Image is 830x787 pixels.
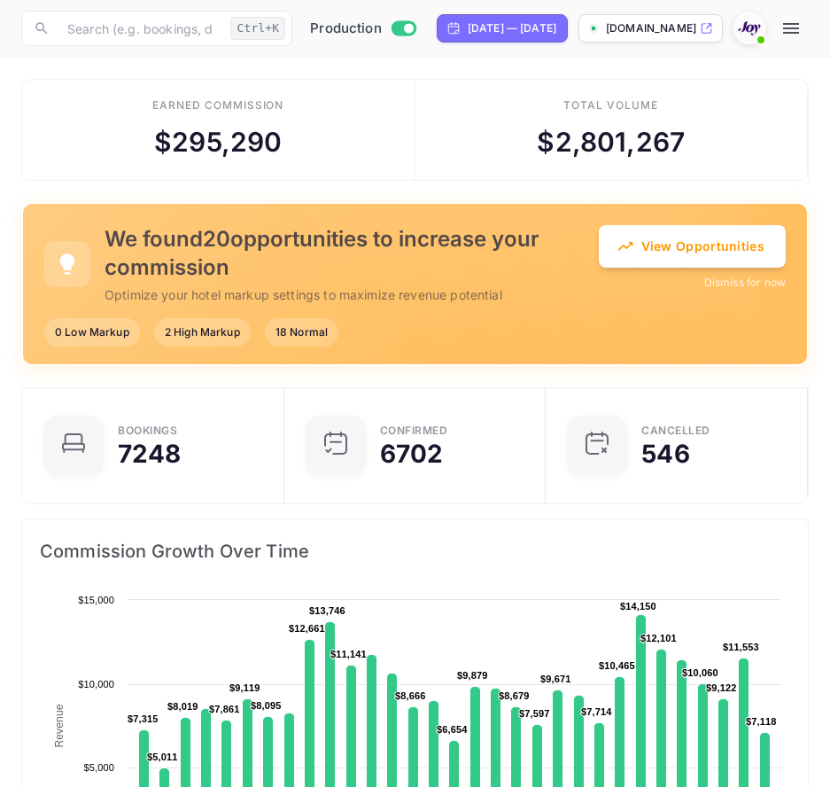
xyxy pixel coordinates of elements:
[303,19,423,39] div: Switch to Sandbox mode
[118,441,182,466] div: 7248
[167,701,198,712] text: $8,019
[309,605,345,616] text: $13,746
[563,97,658,113] div: Total volume
[154,122,282,162] div: $ 295,290
[128,713,159,724] text: $7,315
[457,670,488,681] text: $9,879
[706,682,737,693] text: $9,122
[599,660,635,671] text: $10,465
[229,682,260,693] text: $9,119
[380,425,448,436] div: Confirmed
[154,324,251,340] span: 2 High Markup
[105,285,599,304] p: Optimize your hotel markup settings to maximize revenue potential
[723,642,759,652] text: $11,553
[78,595,114,605] text: $15,000
[519,708,550,719] text: $7,597
[641,441,689,466] div: 546
[209,704,240,714] text: $7,861
[437,724,468,735] text: $6,654
[437,14,568,43] div: Click to change the date range period
[620,601,656,612] text: $14,150
[147,752,178,762] text: $5,011
[735,14,764,43] img: With Joy
[230,17,285,40] div: Ctrl+K
[641,425,710,436] div: CANCELLED
[152,97,283,113] div: Earned commission
[682,667,718,678] text: $10,060
[540,674,571,684] text: $9,671
[395,690,426,701] text: $8,666
[704,275,786,291] button: Dismiss for now
[40,537,790,565] span: Commission Growth Over Time
[330,649,367,659] text: $11,141
[537,122,685,162] div: $ 2,801,267
[251,700,282,711] text: $8,095
[581,706,612,717] text: $7,714
[78,679,114,690] text: $10,000
[640,633,677,643] text: $12,101
[83,762,114,773] text: $5,000
[310,19,382,39] span: Production
[746,716,777,727] text: $7,118
[57,11,223,46] input: Search (e.g. bookings, documentation)
[105,225,599,282] h5: We found 20 opportunities to increase your commission
[289,623,325,634] text: $12,661
[468,20,556,36] div: [DATE] — [DATE]
[499,690,530,701] text: $8,679
[606,20,696,36] p: [DOMAIN_NAME]
[599,225,786,268] button: View Opportunities
[53,704,66,747] text: Revenue
[380,441,444,466] div: 6702
[44,324,140,340] span: 0 Low Markup
[118,425,177,436] div: Bookings
[265,324,338,340] span: 18 Normal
